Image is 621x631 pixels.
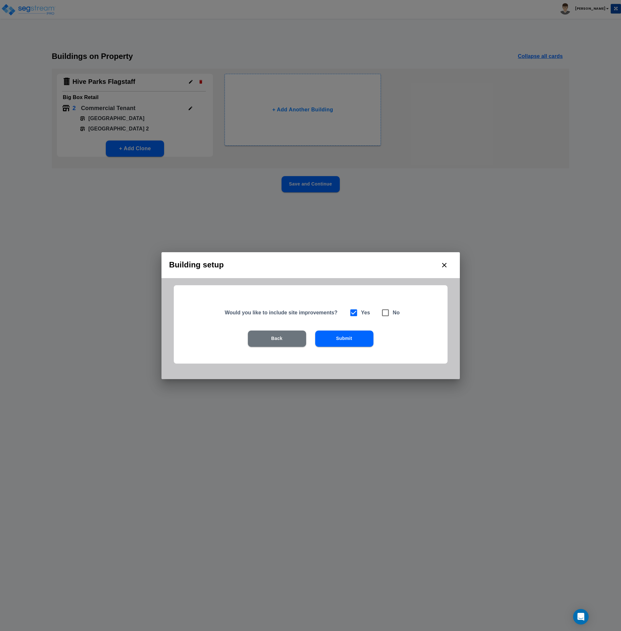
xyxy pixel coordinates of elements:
div: Open Intercom Messenger [573,609,589,625]
h2: Building setup [161,252,460,278]
h5: Would you like to include site improvements? [225,309,341,316]
h6: No [393,308,400,317]
h6: Yes [361,308,370,317]
button: Submit [315,331,373,347]
button: close [437,257,452,273]
button: Back [248,331,306,347]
